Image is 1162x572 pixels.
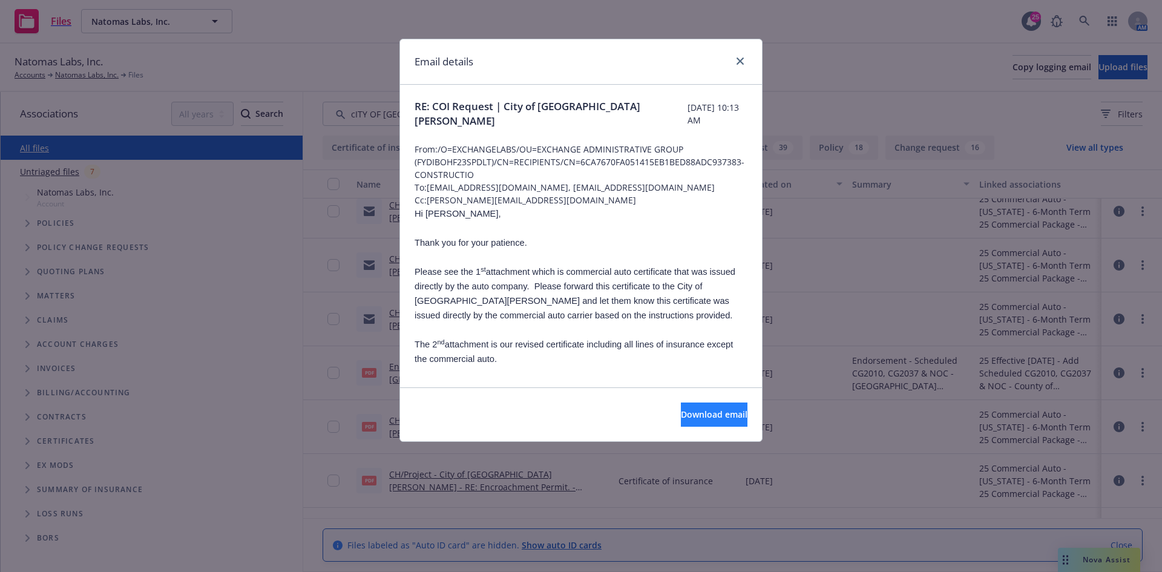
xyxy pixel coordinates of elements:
[415,181,747,194] span: To: [EMAIL_ADDRESS][DOMAIN_NAME], [EMAIL_ADDRESS][DOMAIN_NAME]
[415,194,747,206] span: Cc: [PERSON_NAME][EMAIL_ADDRESS][DOMAIN_NAME]
[688,101,747,127] span: [DATE] 10:13 AM
[415,99,688,128] span: RE: COI Request | City of [GEOGRAPHIC_DATA][PERSON_NAME]
[415,340,733,364] span: The 2 attachment is our revised certificate including all lines of insurance except the commercia...
[481,266,486,273] sup: st
[733,54,747,68] a: close
[681,403,747,427] button: Download email
[415,54,473,70] h1: Email details
[415,143,747,181] span: From: /O=EXCHANGELABS/OU=EXCHANGE ADMINISTRATIVE GROUP (FYDIBOHF23SPDLT)/CN=RECIPIENTS/CN=6CA7670...
[415,238,527,248] span: Thank you for your patience.
[415,267,735,320] span: Please see the 1 attachment which is commercial auto certificate that was issued directly by the ...
[437,338,444,346] sup: nd
[681,409,747,420] span: Download email
[415,209,501,219] span: Hi [PERSON_NAME],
